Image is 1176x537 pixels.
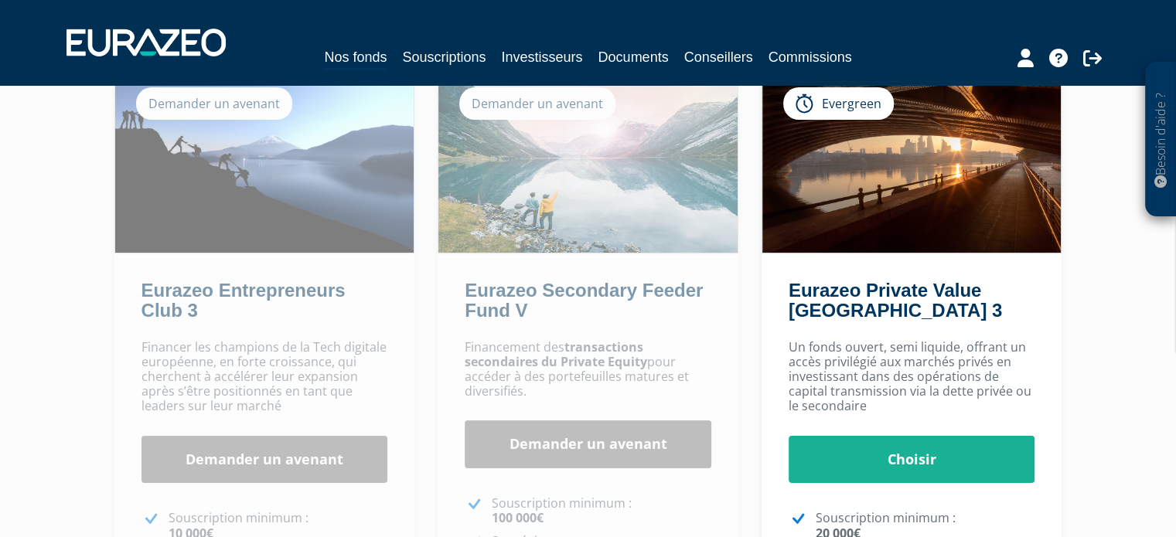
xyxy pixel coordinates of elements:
strong: transactions secondaires du Private Equity [465,338,647,370]
p: Un fonds ouvert, semi liquide, offrant un accès privilégié aux marchés privés en investissant dan... [789,340,1035,414]
a: Souscriptions [402,46,486,68]
p: Financement des pour accéder à des portefeuilles matures et diversifiés. [465,340,711,399]
a: Commissions [769,46,852,68]
p: Souscription minimum : [492,496,711,525]
a: Documents [598,46,669,68]
strong: 100 000€ [492,509,544,526]
p: Financer les champions de la Tech digitale européenne, en forte croissance, qui cherchent à accél... [141,340,388,414]
a: Nos fonds [324,46,387,70]
img: Eurazeo Private Value Europe 3 [762,72,1062,253]
a: Demander un avenant [465,420,711,468]
a: Choisir [789,436,1035,484]
a: Demander un avenant [141,436,388,484]
div: Demander un avenant [136,87,292,120]
a: Investisseurs [501,46,582,68]
img: Eurazeo Secondary Feeder Fund V [438,72,738,253]
div: Demander un avenant [459,87,615,120]
a: Eurazeo Secondary Feeder Fund V [465,280,703,321]
div: Evergreen [783,87,894,120]
a: Eurazeo Entrepreneurs Club 3 [141,280,346,321]
img: Eurazeo Entrepreneurs Club 3 [115,72,414,253]
img: 1732889491-logotype_eurazeo_blanc_rvb.png [66,29,226,56]
p: Besoin d'aide ? [1152,70,1170,209]
a: Conseillers [684,46,753,68]
a: Eurazeo Private Value [GEOGRAPHIC_DATA] 3 [789,280,1002,321]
